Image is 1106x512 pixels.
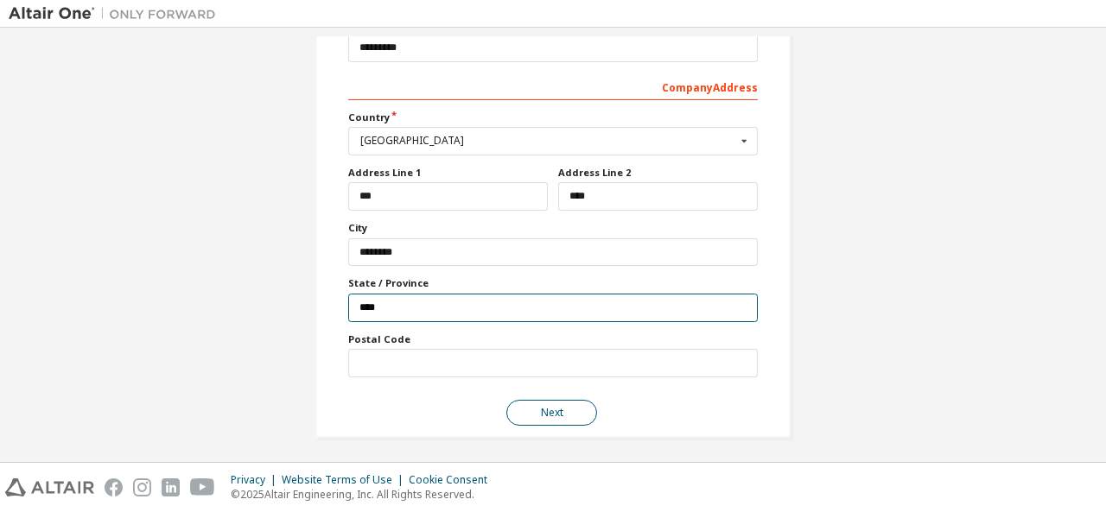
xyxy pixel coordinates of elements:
div: [GEOGRAPHIC_DATA] [360,136,736,146]
label: Address Line 1 [348,166,548,180]
label: Country [348,111,758,124]
label: Postal Code [348,332,758,346]
img: Altair One [9,5,225,22]
label: Address Line 2 [558,166,758,180]
label: State / Province [348,276,758,290]
div: Website Terms of Use [282,473,409,487]
button: Next [506,400,597,426]
img: altair_logo.svg [5,478,94,496]
div: Company Address [348,73,758,100]
div: Cookie Consent [409,473,498,487]
img: facebook.svg [105,478,123,496]
label: City [348,221,758,235]
img: instagram.svg [133,478,151,496]
div: Privacy [231,473,282,487]
img: youtube.svg [190,478,215,496]
img: linkedin.svg [162,478,180,496]
p: © 2025 Altair Engineering, Inc. All Rights Reserved. [231,487,498,502]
